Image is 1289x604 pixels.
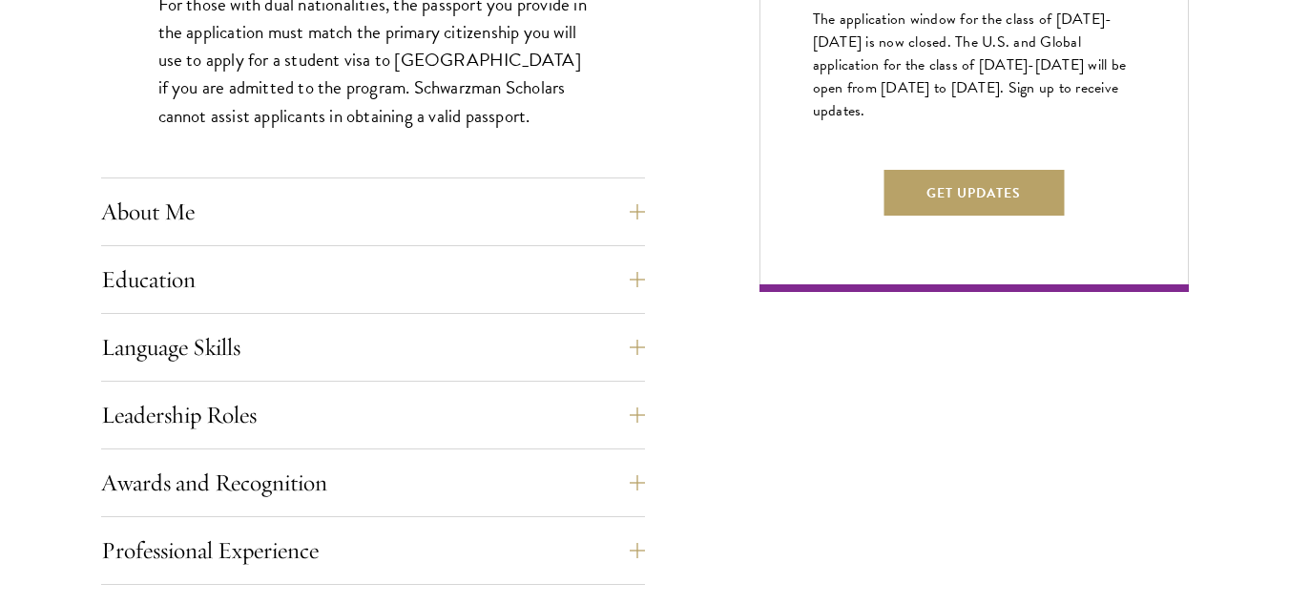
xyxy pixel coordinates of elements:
button: Awards and Recognition [101,460,645,506]
button: Language Skills [101,324,645,370]
button: Leadership Roles [101,392,645,438]
button: Professional Experience [101,528,645,573]
button: Education [101,257,645,302]
button: Get Updates [884,170,1064,216]
span: The application window for the class of [DATE]-[DATE] is now closed. The U.S. and Global applicat... [813,8,1127,122]
button: About Me [101,189,645,235]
